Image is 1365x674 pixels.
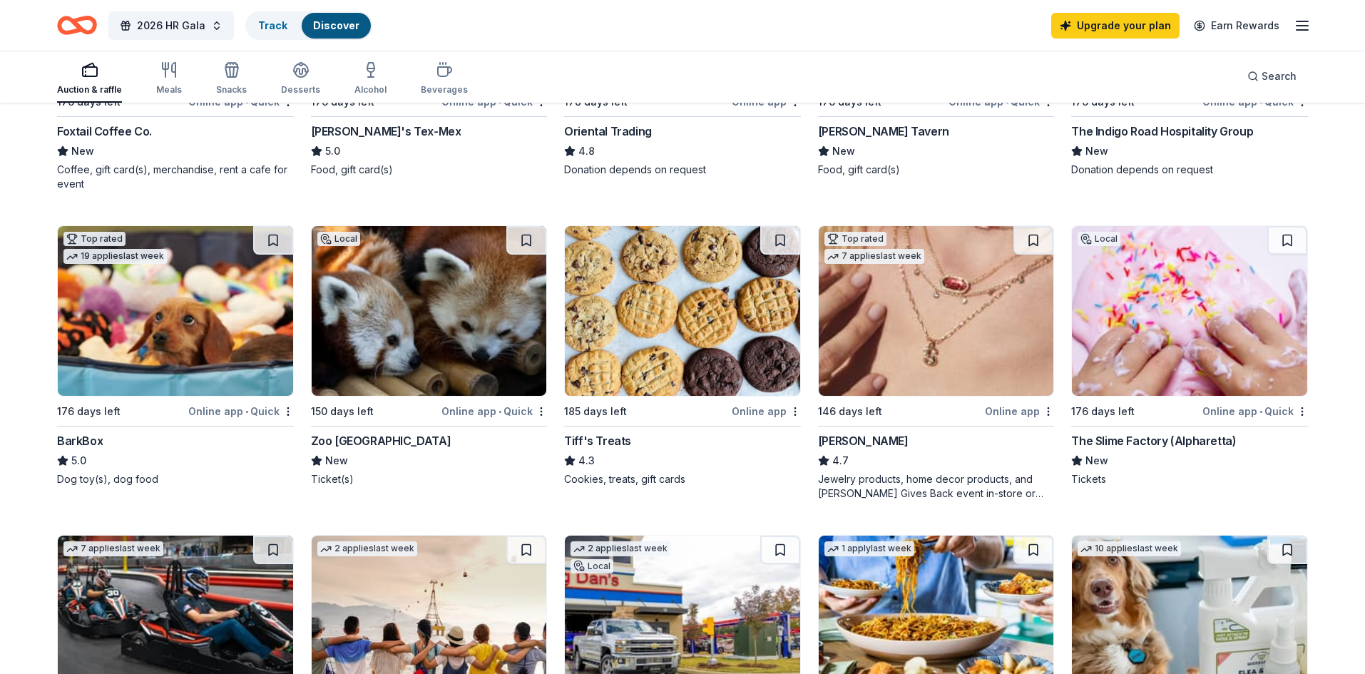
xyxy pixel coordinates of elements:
div: Snacks [216,84,247,96]
img: Image for Kendra Scott [819,226,1054,396]
div: Local [571,559,613,573]
div: [PERSON_NAME]'s Tex-Mex [311,123,461,140]
div: Desserts [281,84,320,96]
a: Earn Rewards [1185,13,1288,39]
span: New [325,452,348,469]
div: The Indigo Road Hospitality Group [1071,123,1253,140]
span: • [245,406,248,417]
div: Oriental Trading [564,123,652,140]
span: 5.0 [71,452,86,469]
a: Image for The Slime Factory (Alpharetta)Local176 days leftOnline app•QuickThe Slime Factory (Alph... [1071,225,1308,486]
a: Upgrade your plan [1051,13,1180,39]
span: • [1006,96,1008,108]
div: Online app Quick [441,402,547,420]
button: 2026 HR Gala [108,11,234,40]
div: 10 applies last week [1078,541,1181,556]
div: Auction & raffle [57,84,122,96]
div: Top rated [824,232,886,246]
div: 176 days left [1071,403,1135,420]
button: Desserts [281,56,320,103]
div: Donation depends on request [1071,163,1308,177]
button: TrackDiscover [245,11,372,40]
div: 176 days left [57,403,121,420]
span: • [499,406,501,417]
img: Image for The Slime Factory (Alpharetta) [1072,226,1307,396]
a: Track [258,19,287,31]
img: Image for Zoo Atlanta [312,226,547,396]
button: Meals [156,56,182,103]
div: 146 days left [818,403,882,420]
div: 7 applies last week [63,541,163,556]
span: New [1085,143,1108,160]
div: Online app Quick [1202,402,1308,420]
div: 185 days left [564,403,627,420]
span: New [71,143,94,160]
div: 2 applies last week [571,541,670,556]
div: Donation depends on request [564,163,801,177]
div: Alcohol [354,84,387,96]
div: Dog toy(s), dog food [57,472,294,486]
button: Alcohol [354,56,387,103]
div: Local [1078,232,1120,246]
img: Image for Tiff's Treats [565,226,800,396]
a: Discover [313,19,359,31]
span: 2026 HR Gala [137,17,205,34]
div: 19 applies last week [63,249,167,264]
span: Search [1262,68,1297,85]
img: Image for BarkBox [58,226,293,396]
div: Online app Quick [188,402,294,420]
div: Top rated [63,232,126,246]
div: Jewelry products, home decor products, and [PERSON_NAME] Gives Back event in-store or online (or ... [818,472,1055,501]
span: 4.8 [578,143,595,160]
div: 1 apply last week [824,541,914,556]
button: Beverages [421,56,468,103]
div: Food, gift card(s) [818,163,1055,177]
div: Beverages [421,84,468,96]
div: [PERSON_NAME] [818,432,909,449]
span: • [1259,406,1262,417]
div: Local [317,232,360,246]
span: New [1085,452,1108,469]
a: Image for Kendra ScottTop rated7 applieslast week146 days leftOnline app[PERSON_NAME]4.7Jewelry p... [818,225,1055,501]
span: • [499,96,501,108]
div: The Slime Factory (Alpharetta) [1071,432,1236,449]
button: Search [1236,62,1308,91]
div: Foxtail Coffee Co. [57,123,152,140]
span: 4.7 [832,452,849,469]
div: Coffee, gift card(s), merchandise, rent a cafe for event [57,163,294,191]
a: Home [57,9,97,42]
div: Online app [732,402,801,420]
button: Auction & raffle [57,56,122,103]
div: Meals [156,84,182,96]
div: 2 applies last week [317,541,417,556]
div: Zoo [GEOGRAPHIC_DATA] [311,432,451,449]
div: 7 applies last week [824,249,924,264]
span: New [832,143,855,160]
button: Snacks [216,56,247,103]
span: • [245,96,248,108]
div: 150 days left [311,403,374,420]
span: • [1259,96,1262,108]
div: BarkBox [57,432,103,449]
a: Image for Zoo AtlantaLocal150 days leftOnline app•QuickZoo [GEOGRAPHIC_DATA]NewTicket(s) [311,225,548,486]
div: [PERSON_NAME] Tavern [818,123,949,140]
div: Ticket(s) [311,472,548,486]
div: Tiff's Treats [564,432,631,449]
div: Tickets [1071,472,1308,486]
div: Cookies, treats, gift cards [564,472,801,486]
a: Image for BarkBoxTop rated19 applieslast week176 days leftOnline app•QuickBarkBox5.0Dog toy(s), d... [57,225,294,486]
span: 4.3 [578,452,595,469]
a: Image for Tiff's Treats185 days leftOnline appTiff's Treats4.3Cookies, treats, gift cards [564,225,801,486]
span: 5.0 [325,143,340,160]
div: Food, gift card(s) [311,163,548,177]
div: Online app [985,402,1054,420]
